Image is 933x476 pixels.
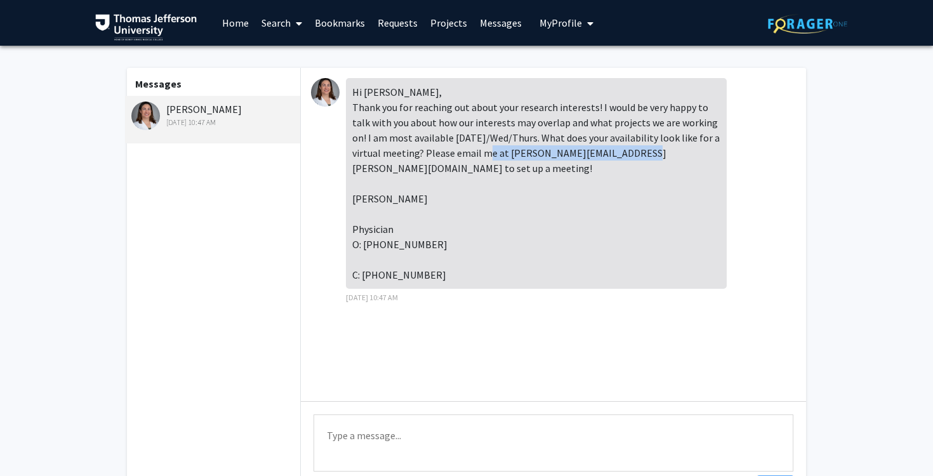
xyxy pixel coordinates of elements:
[311,78,340,107] img: Elizabeth Wright-Jin
[768,14,847,34] img: ForagerOne Logo
[371,1,424,45] a: Requests
[424,1,473,45] a: Projects
[308,1,371,45] a: Bookmarks
[131,102,160,130] img: Elizabeth Wright-Jin
[346,293,398,302] span: [DATE] 10:47 AM
[216,1,255,45] a: Home
[539,17,582,29] span: My Profile
[95,14,197,41] img: Thomas Jefferson University Logo
[314,414,793,472] textarea: Message
[135,77,182,90] b: Messages
[255,1,308,45] a: Search
[473,1,528,45] a: Messages
[131,102,297,128] div: [PERSON_NAME]
[10,419,54,466] iframe: Chat
[346,78,727,289] div: Hi [PERSON_NAME], Thank you for reaching out about your research interests! I would be very happy...
[131,117,297,128] div: [DATE] 10:47 AM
